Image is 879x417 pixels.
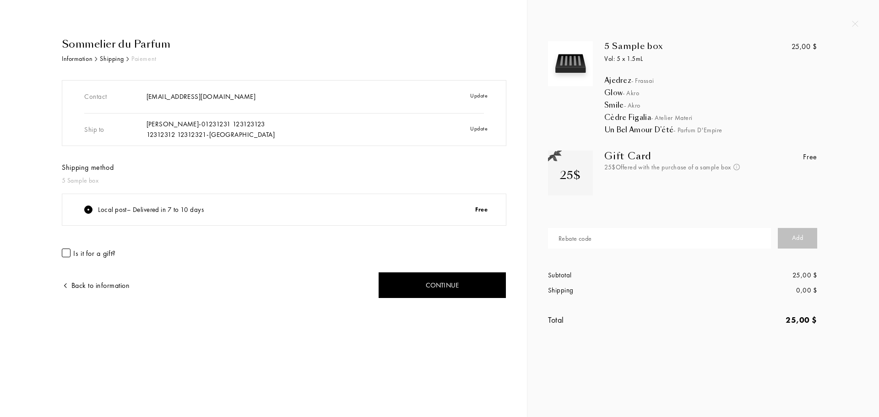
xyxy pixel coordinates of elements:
[62,280,130,291] div: Back to information
[548,151,562,162] img: gift_n.png
[604,162,750,172] div: 25$ Offered with the purchase of a sample box
[435,86,497,108] div: Update
[62,162,506,173] div: Shipping method
[604,54,772,64] div: Vol: 5 x 1.5mL
[550,43,591,84] img: box_5.svg
[604,125,840,135] div: Un Bel Amour D’été
[604,113,840,122] div: Cèdre Figalia
[631,76,654,85] span: - Frassai
[62,37,506,52] div: Sommelier du Parfum
[126,57,129,61] img: arr_black.svg
[623,89,639,97] span: - Akro
[683,314,817,326] div: 25,00 $
[604,41,772,51] div: 5 Sample box
[683,285,817,296] div: 0,00 $
[852,21,858,27] img: quit_onboard.svg
[373,200,497,220] div: Free
[548,270,683,281] div: Subtotal
[792,41,817,52] div: 25,00 $
[673,126,722,134] span: - Parfum d'Empire
[62,54,92,64] div: Information
[435,119,497,141] div: Update
[131,54,156,64] div: Paiement
[146,92,435,102] div: [EMAIL_ADDRESS][DOMAIN_NAME]
[683,270,817,281] div: 25,00 $
[651,114,693,122] span: - Atelier Materi
[624,101,640,109] span: - Akro
[604,101,840,110] div: Smile
[378,272,506,299] div: Continue
[803,152,817,162] div: Free
[604,76,840,85] div: Ajedrez
[100,54,124,64] div: Shipping
[84,86,146,108] div: Contact
[733,164,740,170] img: info_voucher.png
[146,119,435,140] div: [PERSON_NAME] - 01231231 123123123 12312312 12312321 - [GEOGRAPHIC_DATA]
[604,151,750,162] div: Gift Card
[559,234,592,244] div: Rebate code
[604,88,840,97] div: Glow
[73,248,116,258] div: Is it for a gift?
[62,282,69,289] img: arrow.png
[84,119,146,141] div: Ship to
[98,205,204,215] div: Local post – Delivered in 7 to 10 days
[548,314,683,326] div: Total
[548,285,683,296] div: Shipping
[560,167,581,184] div: 25$
[62,176,506,185] div: 5 Sample box
[778,228,817,249] div: Add
[95,57,98,61] img: arr_black.svg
